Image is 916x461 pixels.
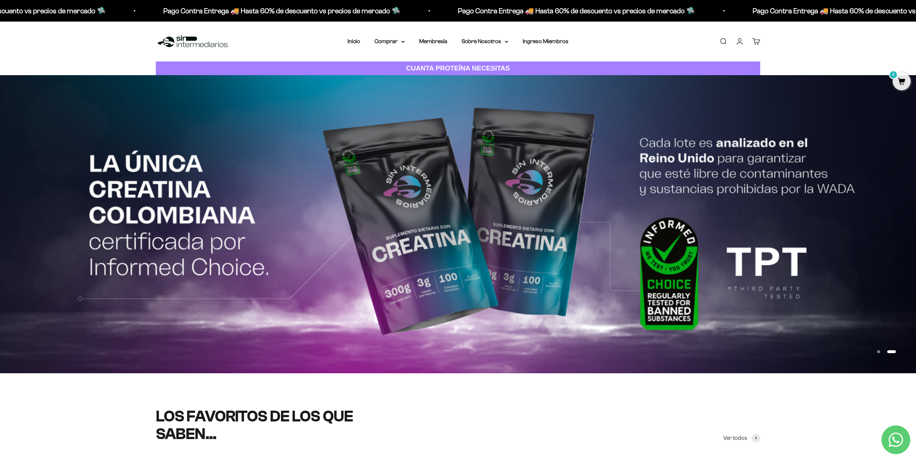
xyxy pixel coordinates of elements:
[406,64,510,72] strong: CUANTA PROTEÍNA NECESITAS
[348,38,360,44] a: Inicio
[889,70,898,79] mark: 0
[156,407,353,442] split-lines: LOS FAVORITOS DE LOS QUE SABEN...
[723,433,747,443] span: Ver todos
[375,37,405,46] summary: Comprar
[723,433,760,443] a: Ver todos
[462,37,508,46] summary: Sobre Nosotros
[156,61,760,76] a: CUANTA PROTEÍNA NECESITAS
[451,5,688,17] p: Pago Contra Entrega 🚚 Hasta 60% de descuento vs precios de mercado 🛸
[523,38,568,44] a: Ingreso Miembros
[419,38,447,44] a: Membresía
[893,78,911,86] a: 0
[157,5,394,17] p: Pago Contra Entrega 🚚 Hasta 60% de descuento vs precios de mercado 🛸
